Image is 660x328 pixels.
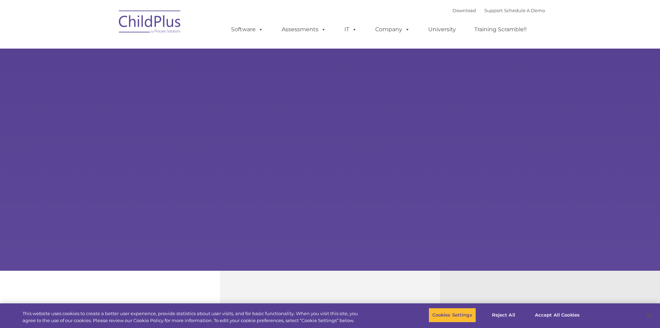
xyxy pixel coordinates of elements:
a: Training Scramble!! [467,23,534,36]
font: | [452,8,545,13]
a: Download [452,8,476,13]
button: Reject All [482,308,525,322]
a: University [421,23,463,36]
a: Company [368,23,417,36]
a: IT [337,23,364,36]
button: Close [641,308,657,323]
a: Schedule A Demo [504,8,545,13]
button: Accept All Cookies [531,308,583,322]
a: Software [224,23,270,36]
a: Support [484,8,503,13]
a: Assessments [275,23,333,36]
div: This website uses cookies to create a better user experience, provide statistics about user visit... [23,310,363,324]
img: ChildPlus by Procare Solutions [115,6,185,40]
button: Cookies Settings [429,308,476,322]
